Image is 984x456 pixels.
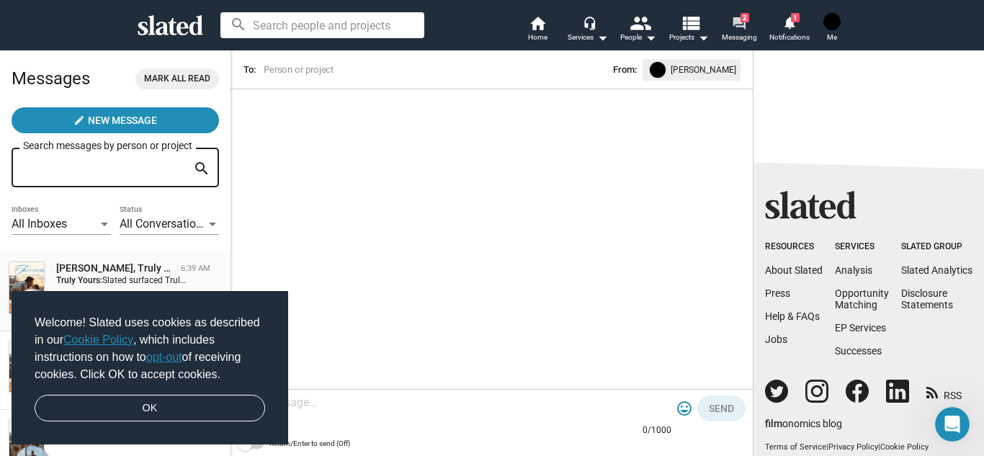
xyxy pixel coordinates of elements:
a: Analysis [835,264,872,276]
mat-icon: notifications [782,15,796,29]
mat-icon: view_list [680,12,701,33]
img: undefined [650,62,666,78]
span: All Inboxes [12,217,67,231]
input: Person or project [261,63,473,77]
a: dismiss cookie message [35,395,265,422]
a: EP Services [835,322,886,334]
mat-icon: forum [732,16,746,30]
mat-hint: 0/1000 [643,425,671,437]
a: Slated Analytics [901,264,972,276]
mat-icon: search [193,158,210,180]
div: People [620,29,656,46]
mat-icon: home [529,14,546,32]
img: Truly Yours [9,262,44,313]
a: About Slated [765,264,823,276]
a: OpportunityMatching [835,287,889,310]
span: 1 [791,13,800,22]
span: Home [528,29,547,46]
button: New Message [12,107,219,133]
a: Cookie Policy [63,334,133,346]
div: Resources [765,241,823,253]
span: film [765,418,782,429]
span: Notifications [769,29,810,46]
span: [PERSON_NAME] [671,62,736,78]
a: 2Messaging [714,14,764,46]
button: Send [697,395,746,421]
mat-icon: create [73,115,85,126]
span: All Conversations [120,217,208,231]
span: | [826,442,828,452]
mat-icon: arrow_drop_down [694,29,712,46]
a: 1Notifications [764,14,815,46]
a: RSS [926,380,962,403]
span: From: [613,62,637,78]
span: To: [243,64,256,75]
input: Search people and projects [220,12,424,38]
a: Successes [835,345,882,357]
div: cookieconsent [12,291,288,445]
div: Services [835,241,889,253]
span: Send [709,395,734,421]
button: Jessica FrewMe [815,10,849,48]
span: Welcome! Slated uses cookies as described in our , which includes instructions on how to of recei... [35,314,265,383]
span: Return/Enter to send (Off) [269,435,350,452]
img: Jessica Frew [823,13,841,30]
button: Services [563,14,613,46]
a: Cookie Policy [880,442,929,452]
button: Projects [663,14,714,46]
span: Projects [669,29,709,46]
mat-icon: people [630,12,650,33]
span: Messaging [722,29,757,46]
a: DisclosureStatements [901,287,953,310]
span: New Message [88,107,157,133]
span: Mark all read [144,71,210,86]
span: 2 [741,13,749,22]
div: Services [568,29,608,46]
a: Home [512,14,563,46]
img: Allan Levine [15,289,50,323]
a: Press [765,287,790,299]
iframe: Intercom live chat [935,407,970,442]
span: | [878,442,880,452]
a: Help & FAQs [765,310,820,322]
a: Terms of Service [765,442,826,452]
img: Truly Yours [9,341,44,392]
mat-icon: arrow_drop_down [594,29,611,46]
a: Jobs [765,334,787,345]
a: Privacy Policy [828,442,878,452]
a: opt-out [146,351,182,363]
mat-icon: arrow_drop_down [642,29,659,46]
strong: Truly Yours: [56,275,102,285]
a: filmonomics blog [765,406,842,431]
button: Mark all read [135,68,219,89]
button: People [613,14,663,46]
mat-icon: tag_faces [676,400,693,417]
span: Me [827,29,837,46]
mat-icon: headset_mic [583,16,596,29]
h2: Messages [12,61,90,96]
time: 6:39 AM [181,264,210,273]
div: Slated Group [901,241,972,253]
div: Allan Levine, Truly Yours [56,261,175,275]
